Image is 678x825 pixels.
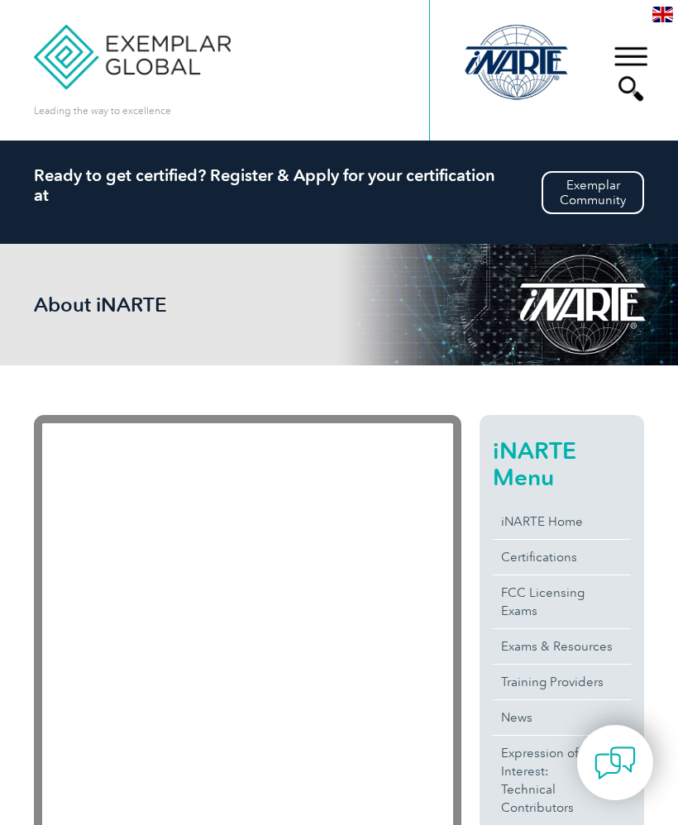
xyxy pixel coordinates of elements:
img: en [652,7,673,22]
a: Expression of Interest:Technical Contributors [493,736,631,825]
h2: About iNARTE [34,293,282,316]
a: Certifications [493,540,631,575]
h2: Ready to get certified? Register & Apply for your certification at [34,165,644,205]
a: Exams & Resources [493,629,631,664]
p: Leading the way to excellence [34,102,171,120]
img: contact-chat.png [594,742,636,784]
a: Training Providers [493,665,631,699]
h2: iNARTE Menu [493,437,631,490]
a: ExemplarCommunity [542,171,644,214]
a: FCC Licensing Exams [493,575,631,628]
a: News [493,700,631,735]
a: iNARTE Home [493,504,631,539]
